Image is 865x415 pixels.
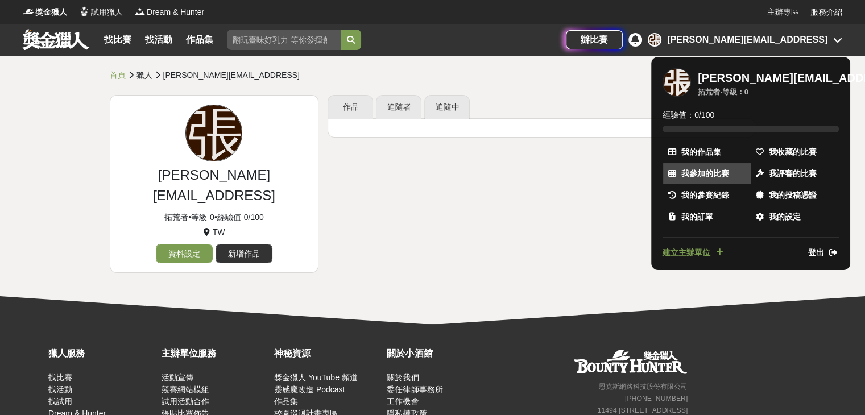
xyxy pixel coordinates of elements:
a: 我評審的比賽 [751,163,838,184]
span: 建立主辦單位 [663,247,710,259]
a: 我的設定 [751,206,838,227]
a: 我的訂單 [663,206,751,227]
span: 我的投稿憑證 [769,189,817,201]
span: 我的設定 [769,211,801,223]
span: 我的訂單 [681,211,713,223]
a: 建立主辦單位 [663,247,725,259]
span: 經驗值： 0 / 100 [663,109,714,121]
span: 我參加的比賽 [681,168,729,180]
a: 我收藏的比賽 [751,142,838,162]
span: 登出 [808,247,824,259]
a: 我的參賽紀錄 [663,185,751,205]
span: 我的參賽紀錄 [681,189,729,201]
a: 我的投稿憑證 [751,185,838,205]
a: 我參加的比賽 [663,163,751,184]
span: 我評審的比賽 [769,168,817,180]
span: 我的作品集 [681,146,721,158]
div: 拓荒者 [698,86,720,98]
div: 張 [663,68,691,97]
a: 我的作品集 [663,142,751,162]
a: 登出 [808,247,839,259]
div: 等級： 0 [722,86,748,98]
span: 我收藏的比賽 [769,146,817,158]
a: 辦比賽 [566,30,623,49]
span: · [720,86,722,98]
